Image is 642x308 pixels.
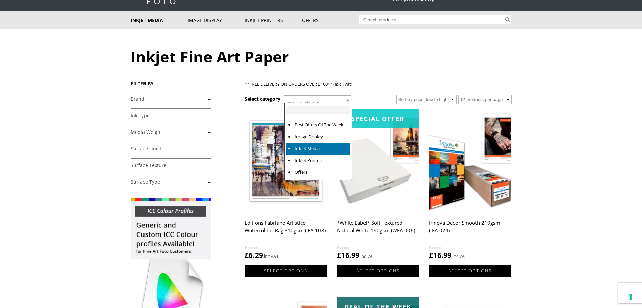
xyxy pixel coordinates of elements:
[245,80,511,88] p: **FREE DELIVERY ON ORDERS OVER £100** (excl. vat)
[337,217,419,244] h2: *White Label* Soft Textured Natural White 190gsm (WFA-006)
[302,11,359,29] a: Offers
[287,99,319,105] span: Select a category
[359,15,504,24] input: Search products…
[131,146,211,152] a: +
[131,125,211,139] h4: Media Weight
[286,119,350,131] li: Best Offers Of The Week
[245,109,327,212] img: Editions Fabriano Artistico Watercolour Rag 310gsm (IFA-108)
[429,250,433,260] span: £
[131,129,211,136] a: +
[245,250,249,260] span: £
[131,179,211,185] a: +
[131,96,211,102] a: +
[429,250,451,260] bdi: 16.99
[131,175,211,188] h4: Surface Type
[245,265,327,277] a: Select options for “Editions Fabriano Artistico Watercolour Rag 310gsm (IFA-108)”
[337,250,341,260] span: £
[286,155,350,166] li: Inkjet Printers
[245,109,327,260] a: Editions Fabriano Artistico Watercolour Rag 310gsm (IFA-108) £6.29
[245,250,263,260] bdi: 6.29
[286,166,350,178] li: Offers
[131,112,211,119] a: +
[429,265,511,277] a: Select options for “Innova Decor Smooth 210gsm (IFA-024)”
[131,162,211,169] a: +
[429,217,511,244] h2: Innova Decor Smooth 210gsm (IFA-024)
[625,291,637,303] button: Your consent preferences for tracking technologies
[429,109,511,260] a: Innova Decor Smooth 210gsm (IFA-024) £16.99
[131,11,188,29] a: Inkjet Media
[286,131,350,143] li: Image Display
[245,11,302,29] a: Inkjet Printers
[131,108,211,122] h4: Ink Type
[131,158,211,172] h4: Surface Texture
[131,80,211,87] h3: FILTER BY
[504,15,512,24] button: Search
[187,11,245,29] a: Image Display
[131,92,211,105] h4: Brand
[337,109,419,128] div: Special Offer
[131,46,512,67] h1: Inkjet Fine Art Paper
[337,265,419,277] a: Select options for “*White Label* Soft Textured Natural White 190gsm (WFA-006)”
[337,250,359,260] bdi: 16.99
[286,143,350,155] li: Inkjet Media
[396,95,457,104] select: Shop order
[337,109,419,212] img: *White Label* Soft Textured Natural White 190gsm (WFA-006)
[337,109,419,260] a: Special Offer*White Label* Soft Textured Natural White 190gsm (WFA-006) £16.99
[245,96,280,102] h3: Select category
[131,142,211,155] h4: Surface Finish
[429,109,511,212] img: Innova Decor Smooth 210gsm (IFA-024)
[245,217,327,244] h2: Editions Fabriano Artistico Watercolour Rag 310gsm (IFA-108)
